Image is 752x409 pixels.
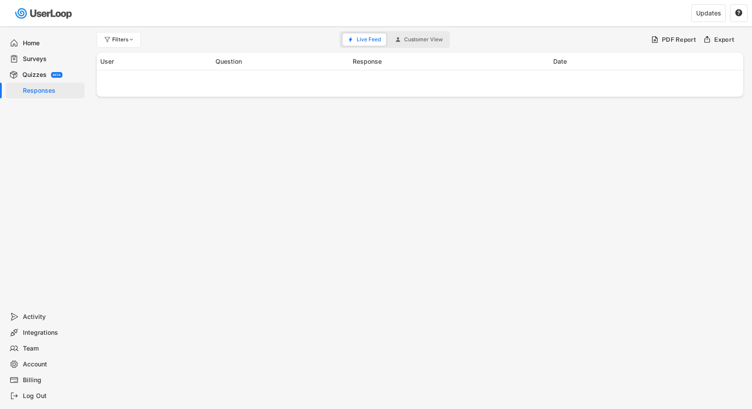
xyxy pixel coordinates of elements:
[112,37,135,42] div: Filters
[23,392,81,400] div: Log Out
[357,37,381,42] span: Live Feed
[53,73,61,76] div: BETA
[23,313,81,321] div: Activity
[23,376,81,384] div: Billing
[23,360,81,369] div: Account
[22,71,47,79] div: Quizzes
[553,57,740,66] div: Date
[23,87,81,95] div: Responses
[404,37,443,42] span: Customer View
[735,9,743,17] button: 
[662,36,697,43] div: PDF Report
[735,9,742,17] text: 
[23,344,81,353] div: Team
[714,36,735,43] div: Export
[23,39,81,47] div: Home
[353,57,548,66] div: Response
[696,10,721,16] div: Updates
[100,57,210,66] div: User
[13,4,75,22] img: userloop-logo-01.svg
[23,55,81,63] div: Surveys
[23,329,81,337] div: Integrations
[343,33,386,46] button: Live Feed
[215,57,347,66] div: Question
[390,33,448,46] button: Customer View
